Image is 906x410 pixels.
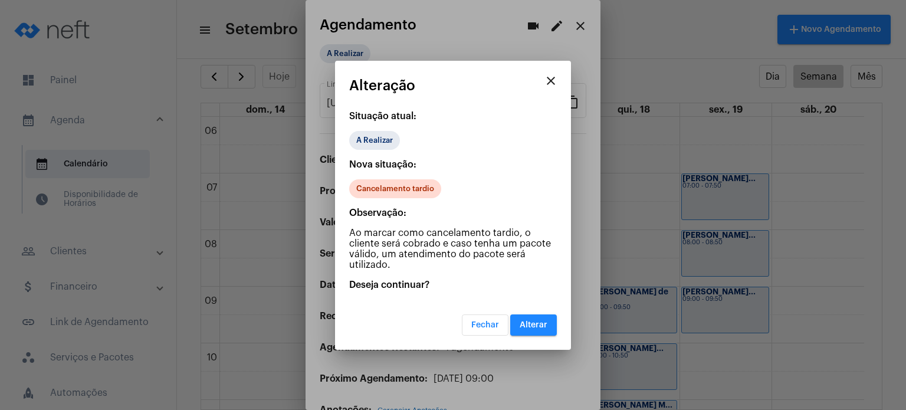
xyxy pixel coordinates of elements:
[349,111,557,122] p: Situação atual:
[349,159,557,170] p: Nova situação:
[471,321,499,329] span: Fechar
[462,314,508,336] button: Fechar
[349,208,557,218] p: Observação:
[349,228,557,270] p: Ao marcar como cancelamento tardio, o cliente será cobrado e caso tenha um pacote válido, um aten...
[510,314,557,336] button: Alterar
[520,321,547,329] span: Alterar
[349,280,557,290] p: Deseja continuar?
[544,74,558,88] mat-icon: close
[349,131,400,150] mat-chip: A Realizar
[349,179,441,198] mat-chip: Cancelamento tardio
[349,78,415,93] span: Alteração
